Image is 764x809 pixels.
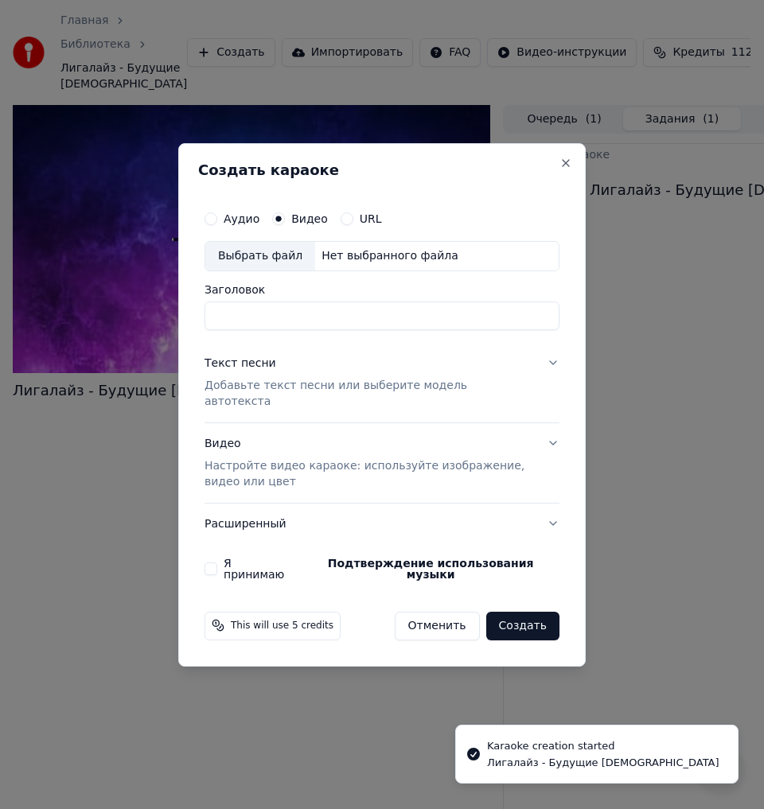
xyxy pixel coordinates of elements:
[302,557,559,579] button: Я принимаю
[231,619,333,632] span: This will use 5 credits
[395,611,480,640] button: Отменить
[360,213,382,224] label: URL
[205,378,534,410] p: Добавьте текст песни или выберите модель автотекста
[205,343,559,422] button: Текст песниДобавьте текст песни или выберите модель автотекста
[486,611,559,640] button: Создать
[291,213,328,224] label: Видео
[315,248,465,264] div: Нет выбранного файла
[224,213,259,224] label: Аудио
[205,356,276,371] div: Текст песни
[205,503,559,544] button: Расширенный
[205,242,315,270] div: Выбрать файл
[205,284,559,295] label: Заголовок
[205,457,534,489] p: Настройте видео караоке: используйте изображение, видео или цвет
[205,436,534,490] div: Видео
[224,557,559,579] label: Я принимаю
[198,163,566,177] h2: Создать караоке
[205,423,559,503] button: ВидеоНастройте видео караоке: используйте изображение, видео или цвет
